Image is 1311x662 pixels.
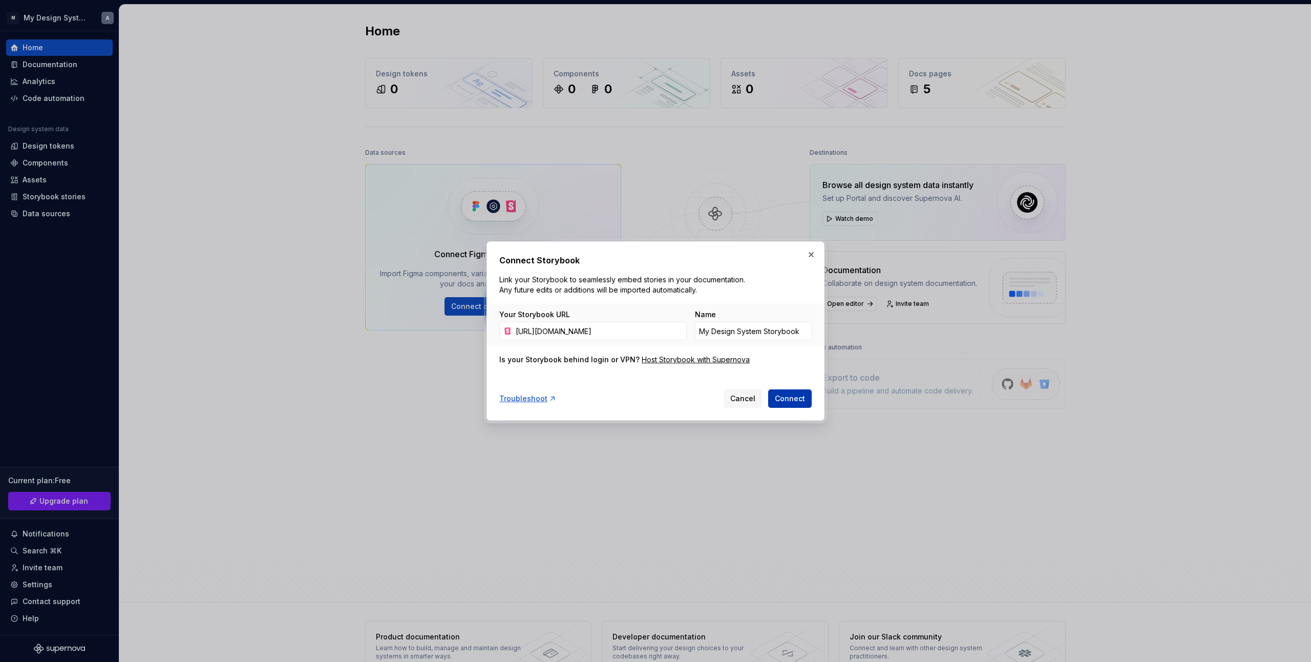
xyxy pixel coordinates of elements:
span: Connect [775,394,805,404]
span: Cancel [730,394,755,404]
a: Troubleshoot [499,394,557,404]
h2: Connect Storybook [499,254,812,266]
label: Name [695,309,716,320]
input: Custom Storybook Name [695,322,812,340]
a: Host Storybook with Supernova [642,355,750,365]
p: Link your Storybook to seamlessly embed stories in your documentation. Any future edits or additi... [499,275,749,295]
div: Is your Storybook behind login or VPN? [499,355,640,365]
button: Cancel [724,389,762,408]
input: https://your-storybook-domain.com/... [512,322,687,340]
button: Connect [768,389,812,408]
label: Your Storybook URL [499,309,570,320]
